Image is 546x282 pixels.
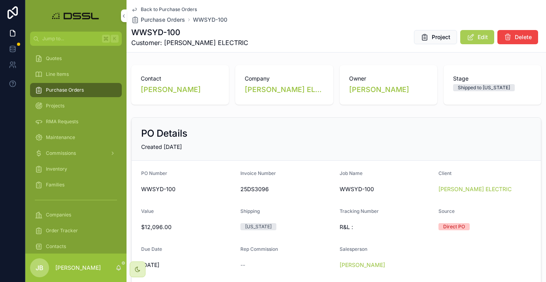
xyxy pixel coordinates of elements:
[46,134,75,141] span: Maintenance
[340,208,379,214] span: Tracking Number
[497,30,538,44] button: Delete
[111,36,118,42] span: K
[414,30,457,44] button: Project
[141,143,182,150] span: Created [DATE]
[478,33,488,41] span: Edit
[245,84,323,95] a: [PERSON_NAME] ELECTRIC
[141,6,197,13] span: Back to Purchase Orders
[46,103,64,109] span: Projects
[240,261,245,269] span: --
[340,185,433,193] span: WWSYD-100
[193,16,227,24] a: WWSYD-100
[30,239,122,254] a: Contacts
[30,208,122,222] a: Companies
[340,223,433,231] span: R&L :
[46,150,76,156] span: Commissions
[460,30,494,44] button: Edit
[141,261,234,269] span: [DATE]
[438,185,512,193] a: [PERSON_NAME] ELECTRIC
[245,223,272,230] div: [US_STATE]
[46,212,71,218] span: Companies
[458,84,510,91] div: Shipped to [US_STATE]
[46,118,78,125] span: RMA Requests
[438,208,455,214] span: Source
[30,67,122,81] a: Line Items
[349,84,409,95] a: [PERSON_NAME]
[42,36,99,42] span: Jump to...
[349,75,428,83] span: Owner
[46,182,64,188] span: Families
[443,223,465,230] div: Direct PO
[30,99,122,113] a: Projects
[50,9,102,22] img: App logo
[46,71,69,77] span: Line Items
[55,264,101,272] p: [PERSON_NAME]
[141,16,185,24] span: Purchase Orders
[515,33,532,41] span: Delete
[340,261,385,269] a: [PERSON_NAME]
[46,227,78,234] span: Order Tracker
[245,75,323,83] span: Company
[30,178,122,192] a: Families
[30,224,122,238] a: Order Tracker
[46,87,84,93] span: Purchase Orders
[240,170,276,176] span: Invoice Number
[131,6,197,13] a: Back to Purchase Orders
[131,16,185,24] a: Purchase Orders
[453,75,532,83] span: Stage
[131,27,248,38] h1: WWSYD-100
[36,263,43,273] span: JB
[340,170,363,176] span: Job Name
[141,246,162,252] span: Due Date
[141,127,187,140] h2: PO Details
[141,223,234,231] span: $12,096.00
[141,185,234,193] span: WWSYD-100
[30,51,122,66] a: Quotes
[438,170,452,176] span: Client
[25,46,127,254] div: scrollable content
[141,170,167,176] span: PO Number
[141,84,201,95] a: [PERSON_NAME]
[432,33,450,41] span: Project
[30,83,122,97] a: Purchase Orders
[340,246,367,252] span: Salesperson
[46,166,67,172] span: Inventory
[30,32,122,46] button: Jump to...K
[30,115,122,129] a: RMA Requests
[46,55,62,62] span: Quotes
[30,162,122,176] a: Inventory
[240,185,333,193] span: 25DS3096
[131,38,248,47] span: Customer: [PERSON_NAME] ELECTRIC
[141,208,154,214] span: Value
[240,208,260,214] span: Shipping
[141,75,219,83] span: Contact
[30,146,122,160] a: Commissions
[30,130,122,145] a: Maintenance
[46,243,66,250] span: Contacts
[240,246,278,252] span: Rep Commission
